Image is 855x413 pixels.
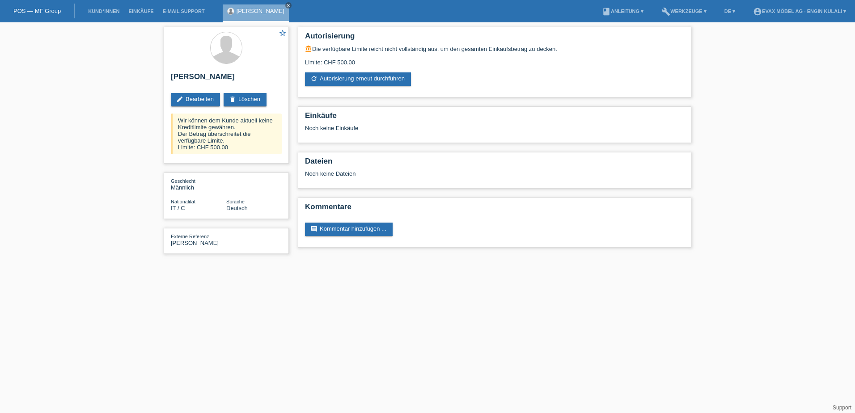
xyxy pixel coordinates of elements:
[602,7,611,16] i: book
[661,7,670,16] i: build
[597,8,648,14] a: bookAnleitung ▾
[226,205,248,211] span: Deutsch
[720,8,740,14] a: DE ▾
[286,3,291,8] i: close
[171,205,185,211] span: Italien / C / 01.09.2015
[305,52,684,66] div: Limite: CHF 500.00
[285,2,292,8] a: close
[753,7,762,16] i: account_circle
[158,8,209,14] a: E-Mail Support
[305,32,684,45] h2: Autorisierung
[229,96,236,103] i: delete
[171,72,282,86] h2: [PERSON_NAME]
[171,178,195,184] span: Geschlecht
[310,225,317,232] i: comment
[305,170,578,177] div: Noch keine Dateien
[124,8,158,14] a: Einkäufe
[305,125,684,138] div: Noch keine Einkäufe
[749,8,851,14] a: account_circleEVAX Möbel AG - Engin Kulali ▾
[176,96,183,103] i: edit
[84,8,124,14] a: Kund*innen
[171,234,209,239] span: Externe Referenz
[305,45,312,52] i: account_balance
[305,202,684,216] h2: Kommentare
[833,405,851,411] a: Support
[171,177,226,191] div: Männlich
[226,199,245,204] span: Sprache
[279,29,287,38] a: star_border
[171,199,195,204] span: Nationalität
[305,72,411,86] a: refreshAutorisierung erneut durchführen
[171,114,282,154] div: Wir können dem Kunde aktuell keine Kreditlimite gewähren. Der Betrag überschreitet die verfügbare...
[171,233,226,246] div: [PERSON_NAME]
[13,8,61,14] a: POS — MF Group
[171,93,220,106] a: editBearbeiten
[224,93,267,106] a: deleteLöschen
[237,8,284,14] a: [PERSON_NAME]
[305,45,684,52] div: Die verfügbare Limite reicht nicht vollständig aus, um den gesamten Einkaufsbetrag zu decken.
[305,111,684,125] h2: Einkäufe
[305,157,684,170] h2: Dateien
[305,223,393,236] a: commentKommentar hinzufügen ...
[279,29,287,37] i: star_border
[657,8,711,14] a: buildWerkzeuge ▾
[310,75,317,82] i: refresh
